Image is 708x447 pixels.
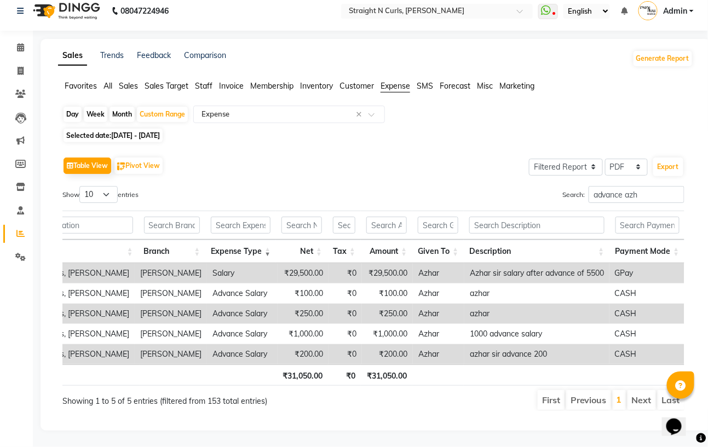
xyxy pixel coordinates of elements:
[412,240,464,263] th: Given To: activate to sort column ascending
[362,344,413,364] td: ₹200.00
[329,283,362,304] td: ₹0
[609,344,684,364] td: CASH
[327,240,361,263] th: Tax: activate to sort column ascending
[562,186,684,203] label: Search:
[329,324,362,344] td: ₹0
[662,403,697,436] iframe: chat widget
[145,81,188,91] span: Sales Target
[361,240,412,263] th: Amount: activate to sort column ascending
[413,344,464,364] td: Azhar
[58,46,87,66] a: Sales
[3,324,135,344] td: Straight N Curls, [PERSON_NAME]
[609,263,684,283] td: GPay
[250,81,293,91] span: Membership
[207,304,278,324] td: Advance Salary
[361,364,412,386] th: ₹31,050.00
[413,263,464,283] td: Azhar
[184,50,226,60] a: Comparison
[499,81,534,91] span: Marketing
[3,344,135,364] td: Straight N Curls, [PERSON_NAME]
[356,109,365,120] span: Clear all
[653,158,683,176] button: Export
[103,81,112,91] span: All
[362,324,413,344] td: ₹1,000.00
[589,186,684,203] input: Search:
[278,283,329,304] td: ₹100.00
[634,51,692,66] button: Generate Report
[278,344,329,364] td: ₹200.00
[477,81,493,91] span: Misc
[3,283,135,304] td: Straight N Curls, [PERSON_NAME]
[278,304,329,324] td: ₹250.00
[207,263,278,283] td: Salary
[469,217,604,234] input: Search Description
[65,81,97,91] span: Favorites
[440,81,470,91] span: Forecast
[3,304,135,324] td: Straight N Curls, [PERSON_NAME]
[62,186,139,203] label: Show entries
[139,240,206,263] th: Branch: activate to sort column ascending
[135,324,207,344] td: [PERSON_NAME]
[464,263,609,283] td: Azhar sir salary after advance of 5500
[413,283,464,304] td: Azhar
[464,304,609,324] td: azhar
[329,344,362,364] td: ₹0
[278,263,329,283] td: ₹29,500.00
[413,304,464,324] td: Azhar
[638,1,658,20] img: Admin
[418,217,458,234] input: Search Given To
[114,158,163,174] button: Pivot View
[417,81,433,91] span: SMS
[277,364,328,386] th: ₹31,050.00
[195,81,212,91] span: Staff
[328,364,361,386] th: ₹0
[329,263,362,283] td: ₹0
[663,5,687,17] span: Admin
[464,324,609,344] td: 1000 advance salary
[137,107,188,122] div: Custom Range
[362,263,413,283] td: ₹29,500.00
[464,283,609,304] td: azhar
[381,81,410,91] span: Expense
[329,304,362,324] td: ₹0
[207,344,278,364] td: Advance Salary
[464,240,609,263] th: Description: activate to sort column ascending
[135,344,207,364] td: [PERSON_NAME]
[119,81,138,91] span: Sales
[64,107,82,122] div: Day
[117,162,125,171] img: pivot.png
[62,389,312,407] div: Showing 1 to 5 of 5 entries (filtered from 153 total entries)
[300,81,333,91] span: Inventory
[366,217,407,234] input: Search Amount
[135,263,207,283] td: [PERSON_NAME]
[617,394,622,405] a: 1
[205,240,276,263] th: Expense Type: activate to sort column ascending
[281,217,322,234] input: Search Net
[79,186,118,203] select: Showentries
[144,217,200,234] input: Search Branch
[135,304,207,324] td: [PERSON_NAME]
[219,81,244,91] span: Invoice
[464,344,609,364] td: azhar sir advance 200
[18,217,133,234] input: Search Location
[362,283,413,304] td: ₹100.00
[278,324,329,344] td: ₹1,000.00
[207,283,278,304] td: Advance Salary
[12,240,139,263] th: Location: activate to sort column ascending
[207,324,278,344] td: Advance Salary
[110,107,135,122] div: Month
[64,158,111,174] button: Table View
[609,304,684,324] td: CASH
[211,217,270,234] input: Search Expense Type
[84,107,107,122] div: Week
[135,283,207,304] td: [PERSON_NAME]
[111,131,160,140] span: [DATE] - [DATE]
[3,263,135,283] td: Straight N Curls, [PERSON_NAME]
[276,240,327,263] th: Net: activate to sort column ascending
[333,217,355,234] input: Search Tax
[339,81,374,91] span: Customer
[362,304,413,324] td: ₹250.00
[100,50,124,60] a: Trends
[137,50,171,60] a: Feedback
[609,283,684,304] td: CASH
